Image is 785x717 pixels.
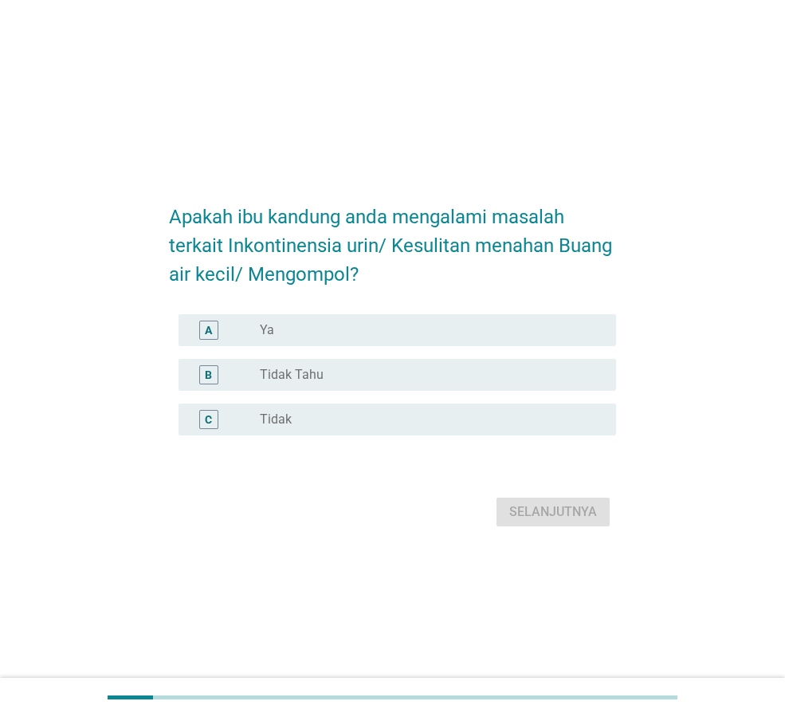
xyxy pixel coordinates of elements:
label: Ya [260,322,274,338]
h2: Apakah ibu kandung anda mengalami masalah terkait Inkontinensia urin/ Kesulitan menahan Buang air... [169,187,616,289]
label: Tidak [260,412,292,427]
div: B [205,366,212,383]
div: C [205,411,212,427]
label: Tidak Tahu [260,367,324,383]
div: A [205,321,212,338]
